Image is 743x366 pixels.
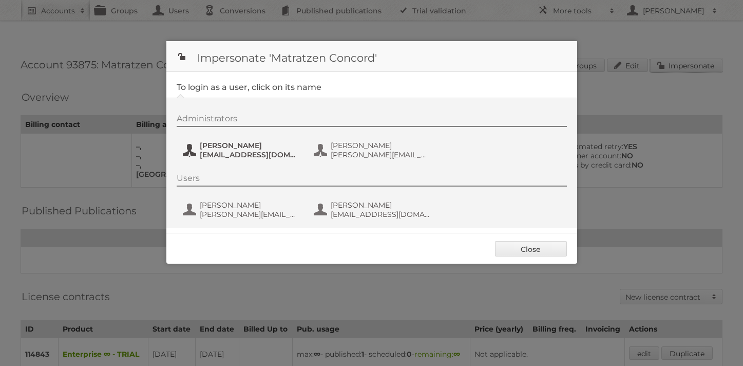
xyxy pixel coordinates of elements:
[200,150,299,159] span: [EMAIL_ADDRESS][DOMAIN_NAME]
[313,140,433,160] button: [PERSON_NAME] [PERSON_NAME][EMAIL_ADDRESS][PERSON_NAME][DOMAIN_NAME]
[182,199,302,220] button: [PERSON_NAME] [PERSON_NAME][EMAIL_ADDRESS][PERSON_NAME][DOMAIN_NAME]
[331,141,430,150] span: [PERSON_NAME]
[200,141,299,150] span: [PERSON_NAME]
[495,241,567,257] a: Close
[177,114,567,127] div: Administrators
[177,173,567,187] div: Users
[313,199,433,220] button: [PERSON_NAME] [EMAIL_ADDRESS][DOMAIN_NAME]
[200,200,299,210] span: [PERSON_NAME]
[182,140,302,160] button: [PERSON_NAME] [EMAIL_ADDRESS][DOMAIN_NAME]
[331,210,430,219] span: [EMAIL_ADDRESS][DOMAIN_NAME]
[177,82,321,92] legend: To login as a user, click on its name
[200,210,299,219] span: [PERSON_NAME][EMAIL_ADDRESS][PERSON_NAME][DOMAIN_NAME]
[331,200,430,210] span: [PERSON_NAME]
[166,41,577,72] h1: Impersonate 'Matratzen Concord'
[331,150,430,159] span: [PERSON_NAME][EMAIL_ADDRESS][PERSON_NAME][DOMAIN_NAME]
